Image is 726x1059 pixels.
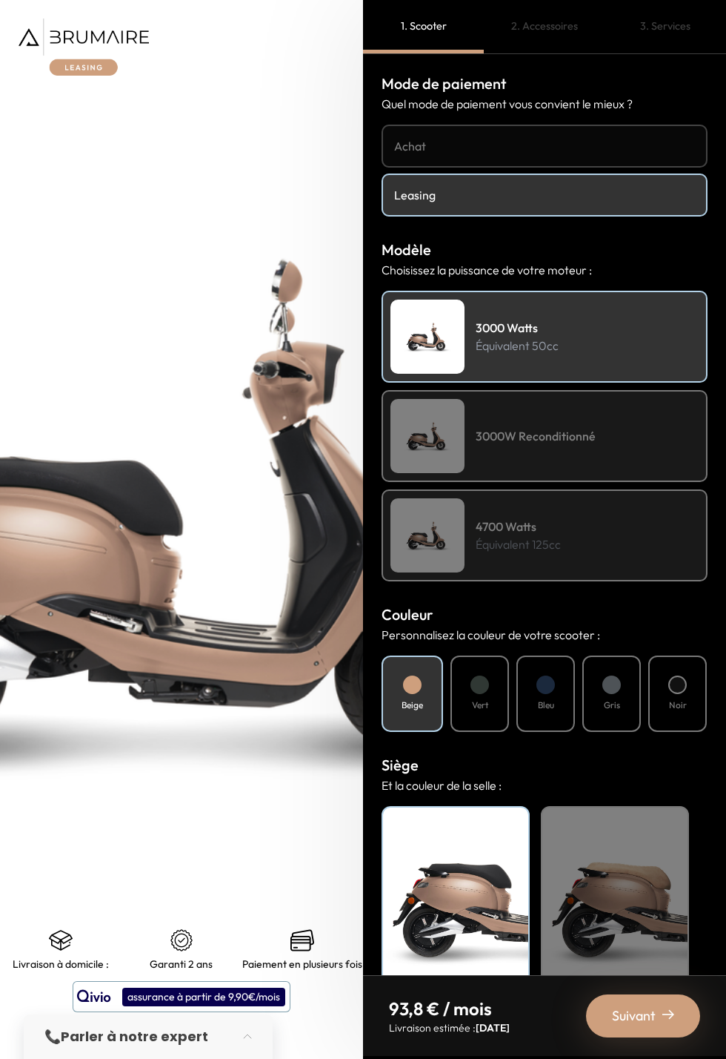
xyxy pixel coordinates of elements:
p: Équivalent 125cc [476,535,561,553]
a: Achat [382,125,707,168]
div: assurance à partir de 9,90€/mois [122,988,285,1006]
button: assurance à partir de 9,90€/mois [73,981,290,1012]
p: 93,8 € / mois [389,997,510,1020]
img: Scooter Leasing [390,498,464,573]
h4: Vert [472,699,488,712]
img: Brumaire Leasing [19,19,149,76]
h4: Noir [669,699,687,712]
p: Garanti 2 ans [150,958,213,970]
p: Paiement en plusieurs fois [242,958,362,970]
p: Personnalisez la couleur de votre scooter : [382,626,707,644]
h3: Siège [382,754,707,776]
img: right-arrow-2.png [662,1009,674,1020]
img: Scooter Leasing [390,399,464,473]
h3: Couleur [382,604,707,626]
p: Livraison estimée : [389,1020,510,1035]
img: logo qivio [77,988,111,1006]
span: Suivant [612,1006,656,1026]
h4: 3000W Reconditionné [476,427,596,445]
img: shipping.png [49,928,73,952]
img: Scooter Leasing [390,300,464,374]
h4: Achat [394,137,695,155]
h4: 4700 Watts [476,518,561,535]
h3: Modèle [382,239,707,261]
h4: Beige [550,815,680,834]
p: Équivalent 50cc [476,337,559,354]
h4: Gris [604,699,620,712]
h4: Leasing [394,186,695,204]
p: Livraison à domicile : [13,958,109,970]
img: credit-cards.png [290,928,314,952]
p: Et la couleur de la selle : [382,776,707,794]
h3: Mode de paiement [382,73,707,95]
img: certificat-de-garantie.png [170,928,193,952]
h4: Noir [390,815,521,834]
h4: Beige [402,699,423,712]
p: Choisissez la puissance de votre moteur : [382,261,707,279]
h4: 3000 Watts [476,319,559,337]
p: Quel mode de paiement vous convient le mieux ? [382,95,707,113]
span: [DATE] [476,1021,510,1035]
h4: Bleu [538,699,554,712]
